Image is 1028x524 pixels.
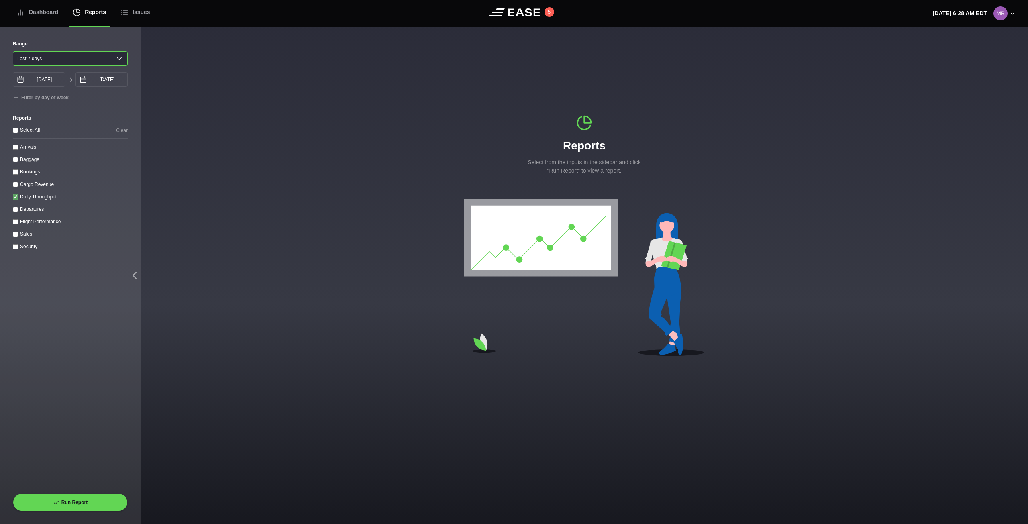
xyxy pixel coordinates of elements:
button: Run Report [13,493,128,511]
input: mm/dd/yyyy [75,72,128,87]
label: Arrivals [20,144,36,150]
label: Departures [20,206,44,212]
div: Reports [524,115,645,175]
label: Baggage [20,157,39,162]
label: Cargo Revenue [20,181,54,187]
label: Bookings [20,169,40,175]
img: 0b2ed616698f39eb9cebe474ea602d52 [993,6,1008,20]
input: mm/dd/yyyy [13,72,65,87]
p: [DATE] 6:28 AM EDT [933,9,987,18]
button: 5 [545,7,554,17]
label: Reports [13,114,128,122]
label: Daily Throughput [20,194,57,200]
label: Range [13,40,128,47]
button: Clear [116,126,128,135]
label: Sales [20,231,32,237]
p: Select from the inputs in the sidebar and click "Run Report" to view a report. [524,158,645,175]
label: Flight Performance [20,219,61,224]
h1: Reports [524,137,645,154]
button: Filter by day of week [13,95,69,101]
label: Security [20,244,37,249]
label: Select All [20,127,40,133]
